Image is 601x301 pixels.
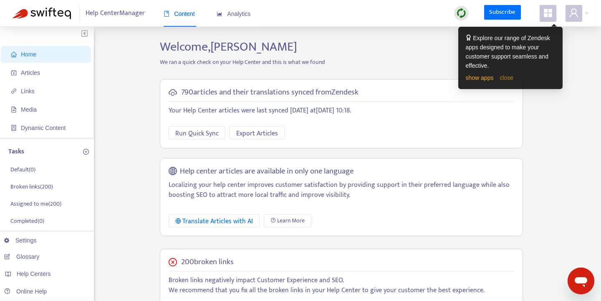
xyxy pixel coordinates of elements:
[169,167,177,176] span: global
[466,74,494,81] a: show apps
[4,253,39,260] a: Glossary
[21,125,66,131] span: Dynamic Content
[217,11,222,17] span: area-chart
[543,8,553,18] span: appstore
[169,126,225,140] button: Run Quick Sync
[10,165,35,174] p: Default ( 0 )
[181,258,234,267] h5: 200 broken links
[4,288,47,295] a: Online Help
[175,128,219,139] span: Run Quick Sync
[11,107,17,112] span: file-image
[169,106,514,116] p: Your Help Center articles were last synced [DATE] at [DATE] 10:18 .
[164,11,169,17] span: book
[11,88,17,94] span: link
[568,268,594,294] iframe: Button to launch messaging window
[569,8,579,18] span: user
[169,258,177,266] span: close-circle
[169,275,514,296] p: Broken links negatively impact Customer Experience and SEO. We recommend that you fix all the bro...
[11,51,17,57] span: home
[10,217,44,225] p: Completed ( 0 )
[484,5,521,20] a: Subscribe
[230,126,285,140] button: Export Articles
[466,33,555,70] div: Explore our range of Zendesk apps designed to make your customer support seamless and effective.
[10,199,61,208] p: Assigned to me ( 200 )
[169,88,177,97] span: cloud-sync
[83,149,89,155] span: plus-circle
[181,88,359,97] h5: 790 articles and their translations synced from Zendesk
[13,8,71,19] img: Swifteq
[456,8,467,18] img: sync.dc5367851b00ba804db3.png
[21,51,36,58] span: Home
[236,128,278,139] span: Export Articles
[21,69,40,76] span: Articles
[169,214,260,227] button: Translate Articles with AI
[277,216,305,225] span: Learn More
[21,106,37,113] span: Media
[154,58,529,66] p: We ran a quick check on your Help Center and this is what we found
[11,70,17,76] span: account-book
[160,36,297,57] span: Welcome, [PERSON_NAME]
[4,237,37,244] a: Settings
[8,147,24,157] p: Tasks
[180,167,354,176] h5: Help center articles are available in only one language
[17,270,51,277] span: Help Centers
[264,214,311,227] a: Learn More
[11,125,17,131] span: container
[10,182,53,191] p: Broken links ( 200 )
[217,10,251,17] span: Analytics
[21,88,35,94] span: Links
[169,180,514,200] p: Localizing your help center improves customer satisfaction by providing support in their preferre...
[86,5,145,21] span: Help Center Manager
[175,216,253,227] div: Translate Articles with AI
[500,74,513,81] a: close
[164,10,195,17] span: Content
